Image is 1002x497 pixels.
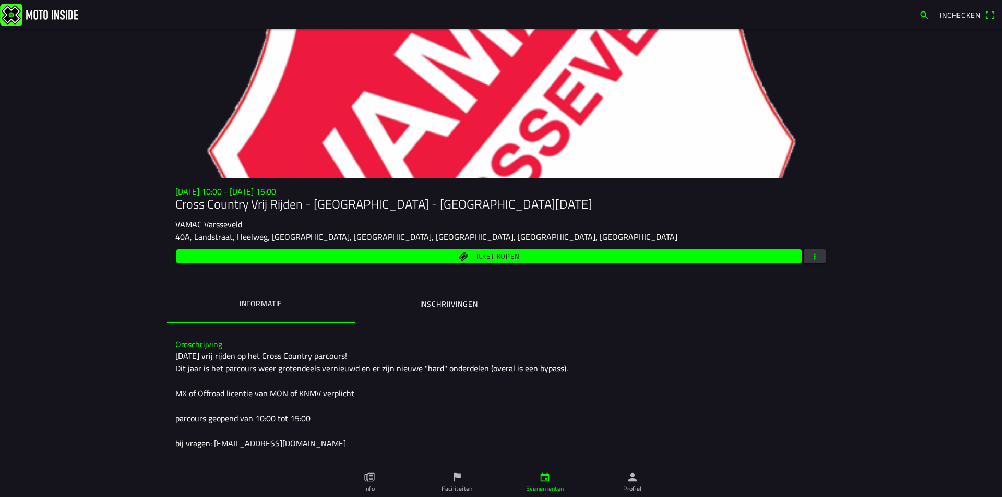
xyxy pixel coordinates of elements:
[627,471,638,483] ion-icon: person
[175,187,827,197] h3: [DATE] 10:00 - [DATE] 15:00
[623,484,642,493] ion-label: Profiel
[935,6,1000,23] a: Incheckenqr scanner
[539,471,551,483] ion-icon: calendar
[175,349,827,450] div: [DATE] vrij rijden op het Cross Country parcours! Dit jaar is het parcours weer grotendeels verni...
[472,253,519,260] span: Ticket kopen
[940,9,981,20] span: Inchecken
[451,471,463,483] ion-icon: flag
[175,197,827,212] h1: Cross Country Vrij Rijden - [GEOGRAPHIC_DATA] - [GEOGRAPHIC_DATA][DATE]
[914,6,935,23] a: search
[420,298,478,310] ion-label: Inschrijvingen
[240,298,282,309] ion-label: Informatie
[442,484,472,493] ion-label: Faciliteiten
[175,218,242,231] ion-text: VAMAC Varsseveld
[526,484,564,493] ion-label: Evenementen
[364,484,375,493] ion-label: Info
[175,231,677,243] ion-text: 40A, Landstraat, Heelweg, [GEOGRAPHIC_DATA], [GEOGRAPHIC_DATA], [GEOGRAPHIC_DATA], [GEOGRAPHIC_DA...
[175,340,827,349] h3: Omschrijving
[364,471,375,483] ion-icon: paper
